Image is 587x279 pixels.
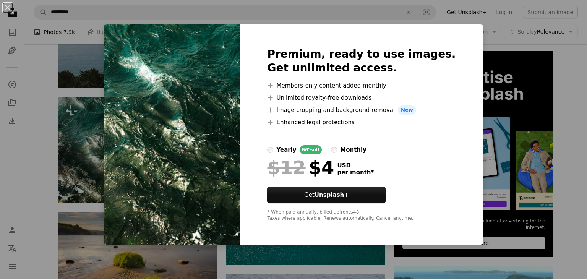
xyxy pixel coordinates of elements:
li: Members-only content added monthly [267,81,456,90]
h2: Premium, ready to use images. Get unlimited access. [267,47,456,75]
li: Enhanced legal protections [267,118,456,127]
span: New [398,105,416,115]
div: monthly [340,145,366,154]
span: $12 [267,157,305,177]
button: GetUnsplash+ [267,187,386,203]
img: premium_photo-1743767460024-15db6e1c4fdd [104,24,240,245]
strong: Unsplash+ [315,191,349,198]
div: 66% off [300,145,322,154]
input: monthly [331,147,337,153]
li: Unlimited royalty-free downloads [267,93,456,102]
div: * When paid annually, billed upfront $48 Taxes where applicable. Renews automatically. Cancel any... [267,209,456,222]
span: USD [337,162,374,169]
div: yearly [276,145,296,154]
li: Image cropping and background removal [267,105,456,115]
input: yearly66%off [267,147,273,153]
div: $4 [267,157,334,177]
span: per month * [337,169,374,176]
